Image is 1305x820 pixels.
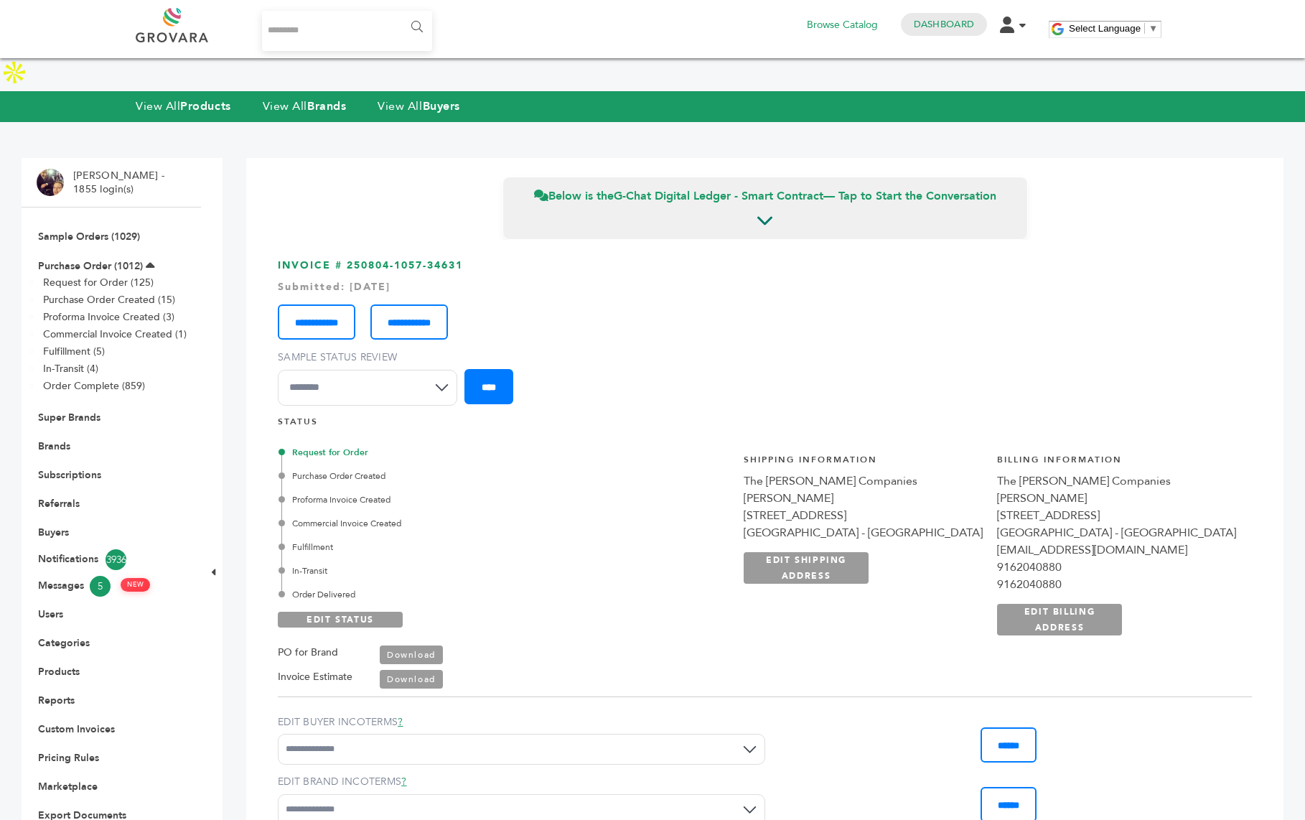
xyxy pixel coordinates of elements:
[997,524,1236,541] div: [GEOGRAPHIC_DATA] - [GEOGRAPHIC_DATA]
[401,775,406,788] a: ?
[38,722,115,736] a: Custom Invoices
[43,362,98,376] a: In-Transit (4)
[1069,23,1158,34] a: Select Language​
[38,694,75,707] a: Reports
[378,98,460,114] a: View AllBuyers
[997,472,1236,490] div: The [PERSON_NAME] Companies
[278,612,403,628] a: EDIT STATUS
[281,588,619,601] div: Order Delivered
[380,646,443,664] a: Download
[38,497,80,511] a: Referrals
[38,526,69,539] a: Buyers
[380,670,443,689] a: Download
[278,350,464,365] label: Sample Status Review
[121,578,150,592] span: NEW
[997,490,1236,507] div: [PERSON_NAME]
[38,259,143,273] a: Purchase Order (1012)
[262,11,432,51] input: Search...
[281,541,619,554] div: Fulfillment
[43,327,187,341] a: Commercial Invoice Created (1)
[997,559,1236,576] div: 9162040880
[281,564,619,577] div: In-Transit
[614,188,823,204] strong: G-Chat Digital Ledger - Smart Contract
[38,468,101,482] a: Subscriptions
[744,490,983,507] div: [PERSON_NAME]
[278,258,1252,416] h3: INVOICE # 250804-1057-34631
[278,644,338,661] label: PO for Brand
[38,751,99,765] a: Pricing Rules
[281,493,619,506] div: Proforma Invoice Created
[38,636,90,650] a: Categories
[38,607,63,621] a: Users
[744,507,983,524] div: [STREET_ADDRESS]
[278,416,1252,435] h4: STATUS
[423,98,460,114] strong: Buyers
[997,541,1236,559] div: [EMAIL_ADDRESS][DOMAIN_NAME]
[281,470,619,483] div: Purchase Order Created
[278,715,765,730] label: EDIT BUYER INCOTERMS
[43,293,175,307] a: Purchase Order Created (15)
[43,379,145,393] a: Order Complete (859)
[997,576,1236,593] div: 9162040880
[38,665,80,679] a: Products
[38,549,184,570] a: Notifications3936
[106,549,126,570] span: 3936
[997,507,1236,524] div: [STREET_ADDRESS]
[744,524,983,541] div: [GEOGRAPHIC_DATA] - [GEOGRAPHIC_DATA]
[744,454,983,473] h4: Shipping Information
[38,439,70,453] a: Brands
[38,576,184,597] a: Messages5 NEW
[398,715,403,729] a: ?
[38,411,100,424] a: Super Brands
[1069,23,1141,34] span: Select Language
[43,310,174,324] a: Proforma Invoice Created (3)
[38,230,140,243] a: Sample Orders (1029)
[180,98,230,114] strong: Products
[136,98,231,114] a: View AllProducts
[534,188,996,204] span: Below is the — Tap to Start the Conversation
[263,98,347,114] a: View AllBrands
[278,280,1252,294] div: Submitted: [DATE]
[744,472,983,490] div: The [PERSON_NAME] Companies
[307,98,346,114] strong: Brands
[1149,23,1158,34] span: ▼
[278,775,765,789] label: EDIT BRAND INCOTERMS
[90,576,111,597] span: 5
[278,668,352,686] label: Invoice Estimate
[43,276,154,289] a: Request for Order (125)
[43,345,105,358] a: Fulfillment (5)
[997,604,1122,635] a: EDIT BILLING ADDRESS
[914,18,974,31] a: Dashboard
[281,446,619,459] div: Request for Order
[73,169,168,197] li: [PERSON_NAME] - 1855 login(s)
[807,17,878,33] a: Browse Catalog
[281,517,619,530] div: Commercial Invoice Created
[744,552,869,584] a: EDIT SHIPPING ADDRESS
[997,454,1236,473] h4: Billing Information
[38,780,98,793] a: Marketplace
